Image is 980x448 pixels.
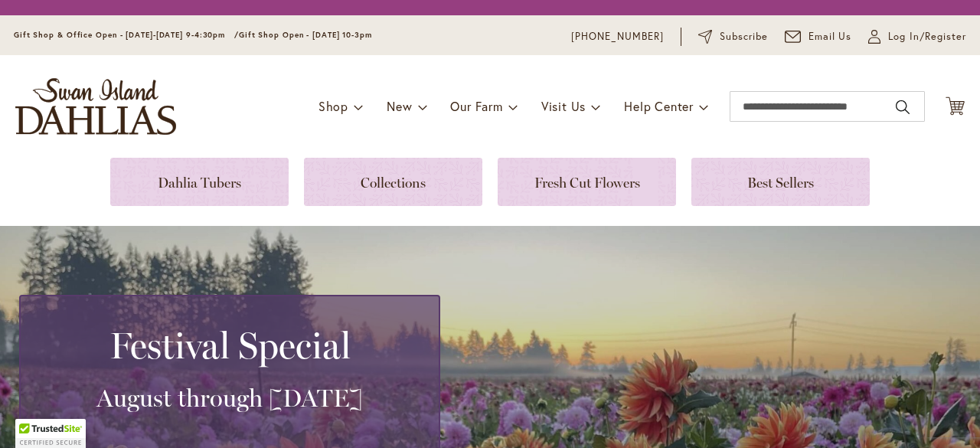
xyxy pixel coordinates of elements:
[39,383,420,414] h3: August through [DATE]
[571,29,664,44] a: [PHONE_NUMBER]
[541,98,586,114] span: Visit Us
[387,98,412,114] span: New
[15,78,176,135] a: store logo
[624,98,694,114] span: Help Center
[698,29,768,44] a: Subscribe
[39,324,420,367] h2: Festival Special
[896,95,910,119] button: Search
[785,29,852,44] a: Email Us
[868,29,966,44] a: Log In/Register
[318,98,348,114] span: Shop
[239,30,372,40] span: Gift Shop Open - [DATE] 10-3pm
[808,29,852,44] span: Email Us
[14,30,239,40] span: Gift Shop & Office Open - [DATE]-[DATE] 9-4:30pm /
[15,419,86,448] div: TrustedSite Certified
[450,98,502,114] span: Our Farm
[720,29,768,44] span: Subscribe
[888,29,966,44] span: Log In/Register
